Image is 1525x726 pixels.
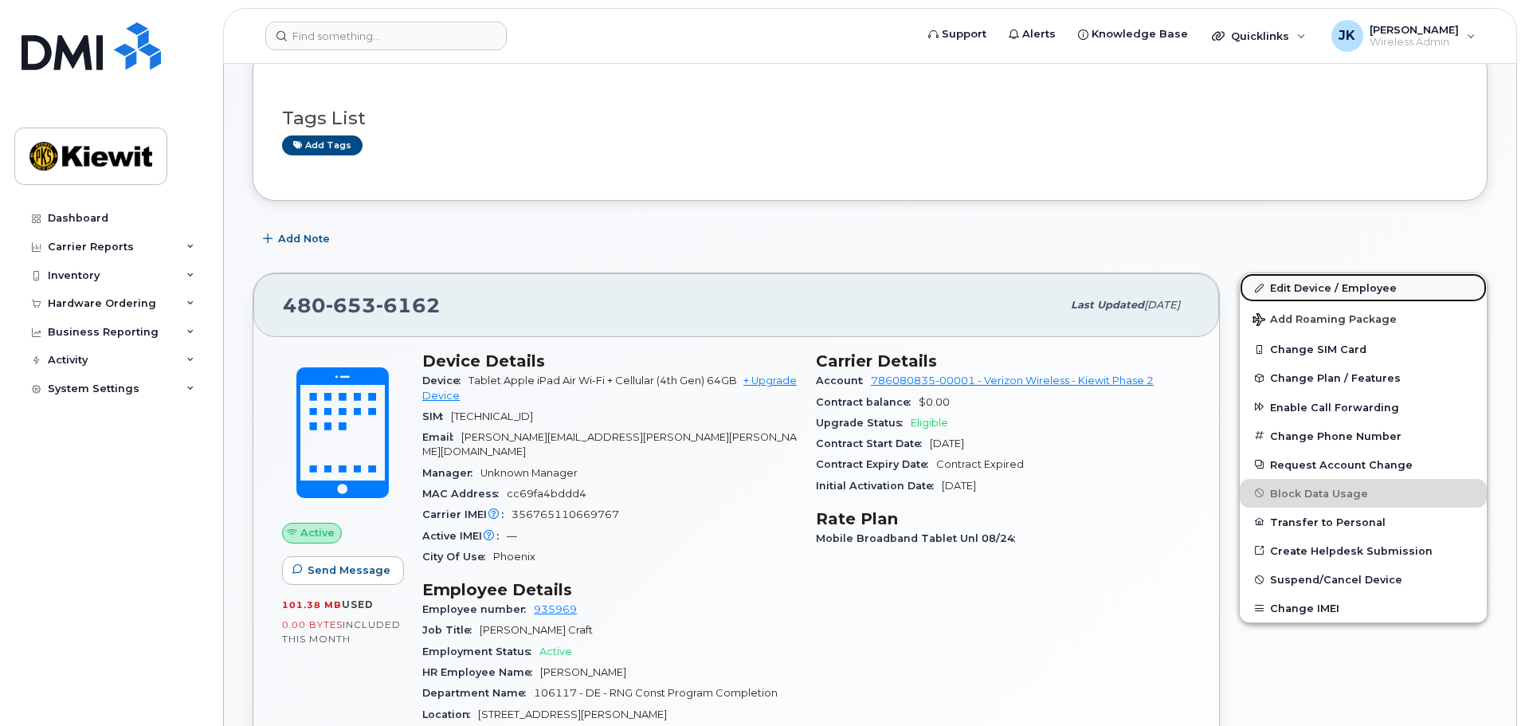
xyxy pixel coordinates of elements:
[1092,26,1188,42] span: Knowledge Base
[1240,565,1487,594] button: Suspend/Cancel Device
[1339,26,1355,45] span: JK
[919,396,950,408] span: $0.00
[1240,273,1487,302] a: Edit Device / Employee
[468,375,737,387] span: Tablet Apple iPad Air Wi-Fi + Cellular (4th Gen) 64GB
[942,26,986,42] span: Support
[308,563,390,578] span: Send Message
[493,551,535,563] span: Phoenix
[1240,302,1487,335] button: Add Roaming Package
[1071,299,1144,311] span: Last updated
[1240,422,1487,450] button: Change Phone Number
[998,18,1067,50] a: Alerts
[282,599,342,610] span: 101.38 MB
[422,431,797,457] span: [PERSON_NAME][EMAIL_ADDRESS][PERSON_NAME][PERSON_NAME][DOMAIN_NAME]
[1240,363,1487,392] button: Change Plan / Features
[534,603,577,615] a: 935969
[422,551,493,563] span: City Of Use
[253,225,343,253] button: Add Note
[512,508,619,520] span: 356765110669767
[816,375,871,387] span: Account
[422,375,797,401] a: + Upgrade Device
[422,646,539,657] span: Employment Status
[816,396,919,408] span: Contract balance
[278,231,330,246] span: Add Note
[1240,536,1487,565] a: Create Helpdesk Submission
[816,532,1023,544] span: Mobile Broadband Tablet Unl 08/24
[1240,335,1487,363] button: Change SIM Card
[480,467,578,479] span: Unknown Manager
[422,467,480,479] span: Manager
[1270,574,1402,586] span: Suspend/Cancel Device
[282,135,363,155] a: Add tags
[936,458,1024,470] span: Contract Expired
[917,18,998,50] a: Support
[422,351,797,371] h3: Device Details
[1253,313,1397,328] span: Add Roaming Package
[342,598,374,610] span: used
[422,603,534,615] span: Employee number
[816,417,911,429] span: Upgrade Status
[1370,23,1459,36] span: [PERSON_NAME]
[422,431,461,443] span: Email
[422,666,540,678] span: HR Employee Name
[1144,299,1180,311] span: [DATE]
[816,351,1190,371] h3: Carrier Details
[1270,401,1399,413] span: Enable Call Forwarding
[1067,18,1199,50] a: Knowledge Base
[816,438,930,449] span: Contract Start Date
[871,375,1154,387] a: 786080835-00001 - Verizon Wireless - Kiewit Phase 2
[422,508,512,520] span: Carrier IMEI
[911,417,948,429] span: Eligible
[816,509,1190,528] h3: Rate Plan
[1240,393,1487,422] button: Enable Call Forwarding
[376,293,441,317] span: 6162
[1240,594,1487,622] button: Change IMEI
[480,624,593,636] span: [PERSON_NAME] Craft
[422,624,480,636] span: Job Title
[1240,450,1487,479] button: Request Account Change
[507,488,586,500] span: cc69fa4bddd4
[1270,372,1401,384] span: Change Plan / Features
[451,410,533,422] span: [TECHNICAL_ID]
[507,530,517,542] span: —
[478,708,667,720] span: [STREET_ADDRESS][PERSON_NAME]
[540,666,626,678] span: [PERSON_NAME]
[816,458,936,470] span: Contract Expiry Date
[1240,508,1487,536] button: Transfer to Personal
[422,530,507,542] span: Active IMEI
[282,108,1458,128] h3: Tags List
[422,375,468,387] span: Device
[283,293,441,317] span: 480
[265,22,507,50] input: Find something...
[326,293,376,317] span: 653
[422,488,507,500] span: MAC Address
[534,687,778,699] span: 106117 - DE - RNG Const Program Completion
[422,687,534,699] span: Department Name
[422,708,478,720] span: Location
[1370,36,1459,49] span: Wireless Admin
[422,410,451,422] span: SIM
[282,619,343,630] span: 0.00 Bytes
[1022,26,1056,42] span: Alerts
[1201,20,1317,52] div: Quicklinks
[1231,29,1289,42] span: Quicklinks
[539,646,572,657] span: Active
[930,438,964,449] span: [DATE]
[942,480,976,492] span: [DATE]
[1240,479,1487,508] button: Block Data Usage
[300,525,335,540] span: Active
[422,580,797,599] h3: Employee Details
[1456,657,1513,714] iframe: Messenger Launcher
[282,556,404,585] button: Send Message
[1320,20,1487,52] div: John Kraus
[816,480,942,492] span: Initial Activation Date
